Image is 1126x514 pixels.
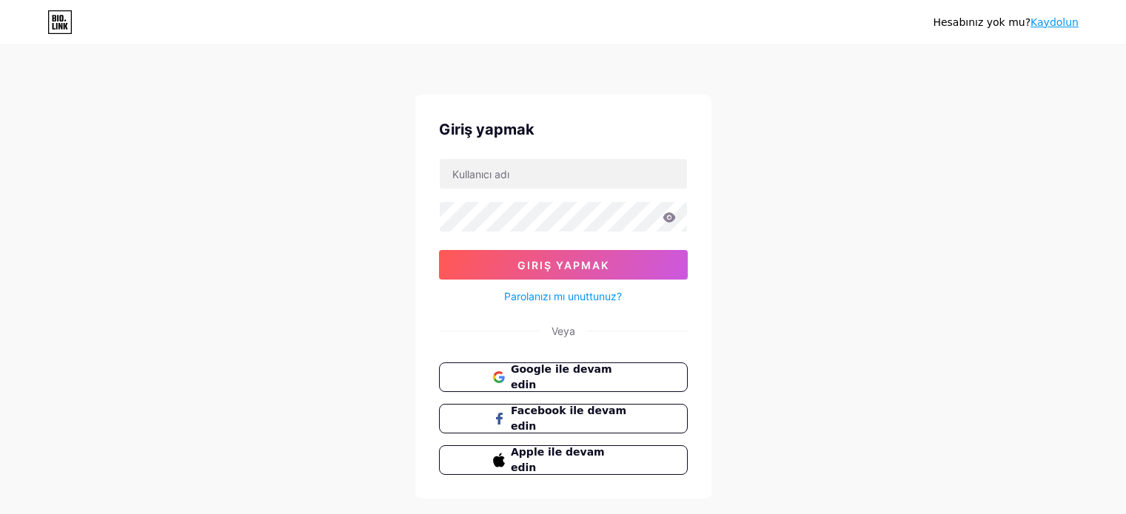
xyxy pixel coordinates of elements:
button: Giriş yapmak [439,250,688,280]
font: Giriş yapmak [517,259,609,271]
button: Google ile devam edin [439,362,688,392]
button: Facebook ile devam edin [439,404,688,433]
font: Hesabınız yok mu? [933,16,1031,28]
font: Veya [552,325,575,337]
input: Kullanıcı adı [440,159,687,189]
font: Google ile devam edin [511,363,612,390]
font: Giriş yapmak [439,121,534,138]
font: Parolanızı mı unuttunuz? [504,290,622,302]
a: Kaydolun [1031,16,1079,28]
a: Parolanızı mı unuttunuz? [504,288,622,304]
font: Apple ile devam edin [511,446,605,473]
font: Facebook ile devam edin [511,405,626,432]
button: Apple ile devam edin [439,445,688,475]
